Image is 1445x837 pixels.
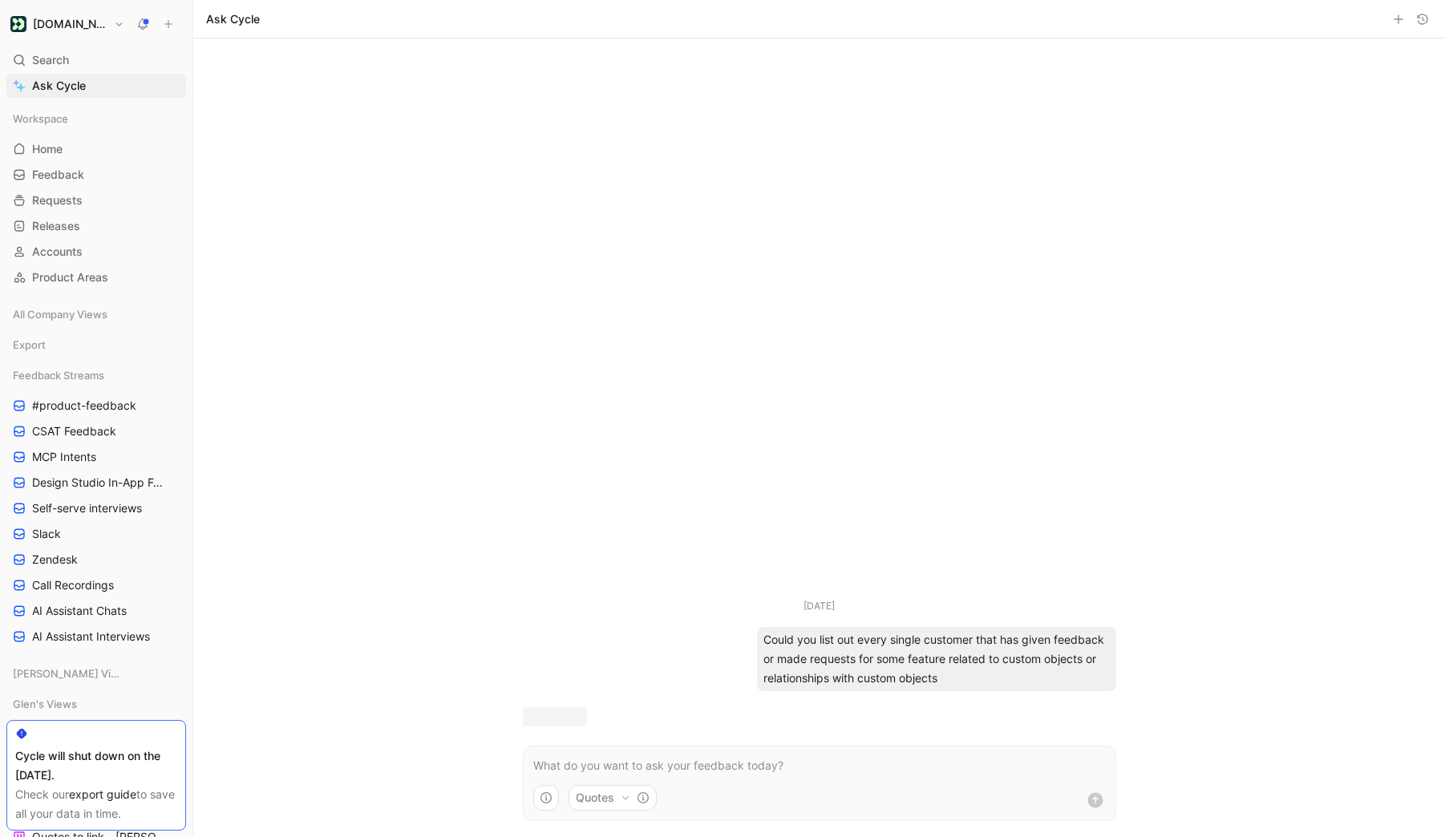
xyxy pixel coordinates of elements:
span: Design Studio In-App Feedback [32,475,167,491]
a: Ask Cycle [6,74,186,98]
a: Product Areas [6,265,186,289]
div: Search [6,48,186,72]
div: All Company Views [6,302,186,326]
div: [PERSON_NAME] Views [6,661,186,685]
a: AI Assistant Interviews [6,625,186,649]
a: Requests [6,188,186,212]
span: Search [32,51,69,70]
span: Feedback [32,167,84,183]
span: Home [32,141,63,157]
span: Glen's Views [13,696,77,712]
div: [PERSON_NAME] Views [6,661,186,690]
span: MCP Intents [32,449,96,465]
a: Zendesk [6,548,186,572]
a: Home [6,137,186,161]
div: [DATE] [803,598,835,614]
span: Self-serve interviews [32,500,142,516]
div: Glen's Views [6,692,186,716]
a: Feedback [6,163,186,187]
a: Releases [6,214,186,238]
div: Export [6,333,186,362]
div: Feedback Streams [6,363,186,387]
span: AI Assistant Chats [32,603,127,619]
span: Feedback Streams [13,367,104,383]
div: All Company Views [6,302,186,331]
span: Zendesk [32,552,78,568]
a: CSAT Feedback [6,419,186,443]
img: Customer.io [10,16,26,32]
span: CSAT Feedback [32,423,116,439]
span: Releases [32,218,80,234]
span: Requests [32,192,83,208]
span: Call Recordings [32,577,114,593]
div: Could you list out every single customer that has given feedback or made requests for some featur... [757,627,1116,691]
div: Feedback Streams#product-feedbackCSAT FeedbackMCP IntentsDesign Studio In-App FeedbackSelf-serve ... [6,363,186,649]
a: Accounts [6,240,186,264]
a: Call Recordings [6,573,186,597]
a: MCP Intents [6,445,186,469]
span: Product Areas [32,269,108,285]
div: Check our to save all your data in time. [15,785,177,823]
span: Slack [32,526,61,542]
span: #product-feedback [32,398,136,414]
a: Self-serve interviews [6,496,186,520]
span: Workspace [13,111,68,127]
h1: Ask Cycle [206,11,260,27]
div: Export [6,333,186,357]
h1: [DOMAIN_NAME] [33,17,107,31]
button: Quotes [569,785,657,811]
span: Export [13,337,46,353]
div: Cycle will shut down on the [DATE]. [15,746,177,785]
a: Design Studio In-App Feedback [6,471,186,495]
a: #product-feedback [6,394,186,418]
span: Ask Cycle [32,76,86,95]
a: export guide [69,787,136,801]
a: AI Assistant Chats [6,599,186,623]
span: [PERSON_NAME] Views [13,665,122,681]
a: Slack [6,522,186,546]
button: Customer.io[DOMAIN_NAME] [6,13,128,35]
span: Accounts [32,244,83,260]
span: AI Assistant Interviews [32,629,150,645]
span: All Company Views [13,306,107,322]
div: Workspace [6,107,186,131]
